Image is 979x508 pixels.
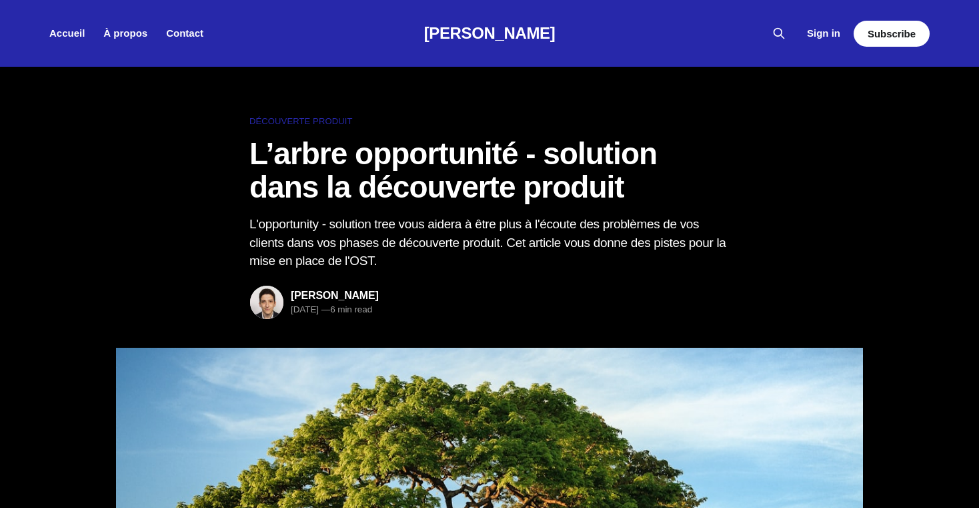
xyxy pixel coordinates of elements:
[249,115,730,129] a: Découverte produit
[250,286,283,319] img: Amokrane Tamine
[321,304,372,314] span: 6 min read
[291,290,379,301] a: [PERSON_NAME]
[249,137,730,204] h1: L’arbre opportunité - solution dans la découverte produit
[249,215,730,270] p: L'opportunity - solution tree vous aidera à être plus à l'écoute des problèmes de vos clients dan...
[424,24,556,42] a: [PERSON_NAME]
[853,443,979,508] iframe: portal-trigger
[166,27,203,39] a: Contact
[768,23,790,44] button: Search this site
[854,21,930,47] a: Subscribe
[807,25,840,41] a: Sign in
[321,304,330,314] span: —
[49,27,85,39] a: Accueil
[103,27,147,39] a: À propos
[291,304,319,314] time: [DATE]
